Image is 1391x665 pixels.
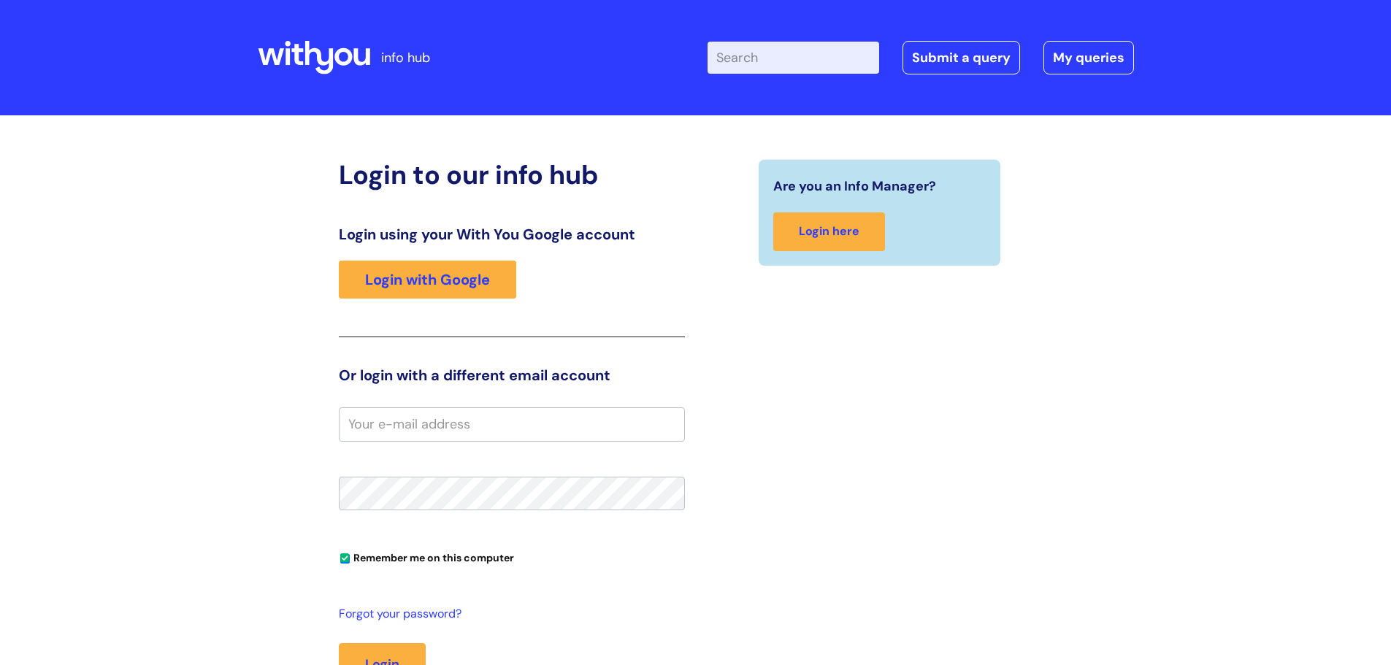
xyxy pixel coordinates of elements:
a: My queries [1043,41,1134,74]
a: Login with Google [339,261,516,299]
label: Remember me on this computer [339,548,514,564]
a: Forgot your password? [339,604,678,625]
input: Your e-mail address [339,407,685,441]
a: Login here [773,212,885,251]
input: Remember me on this computer [340,554,350,564]
h2: Login to our info hub [339,159,685,191]
div: You can uncheck this option if you're logging in from a shared device [339,545,685,569]
input: Search [708,42,879,74]
h3: Login using your With You Google account [339,226,685,243]
a: Submit a query [903,41,1020,74]
p: info hub [381,46,430,69]
span: Are you an Info Manager? [773,174,936,198]
h3: Or login with a different email account [339,366,685,384]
